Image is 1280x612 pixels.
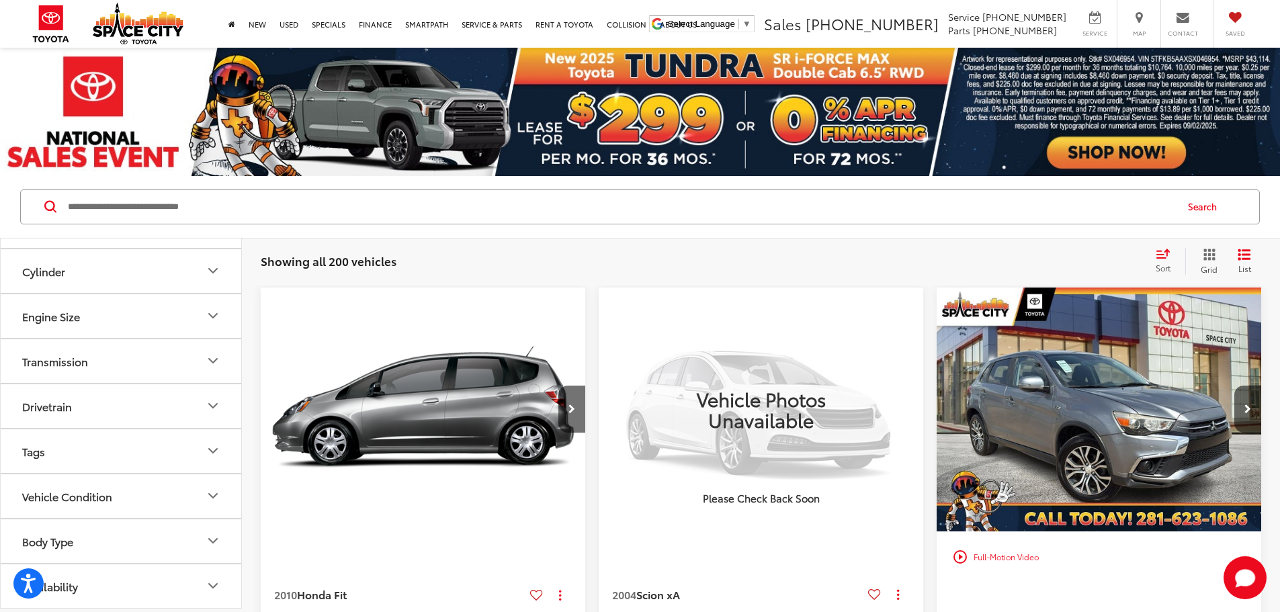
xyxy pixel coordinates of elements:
button: TagsTags [1,429,243,473]
div: Engine Size [205,308,221,324]
span: Parts [948,24,970,37]
button: Next image [558,386,585,433]
span: Grid [1201,263,1218,275]
span: Service [948,10,980,24]
span: Honda Fit [297,586,347,602]
button: Next image [1234,386,1261,433]
button: Select sort value [1149,248,1185,275]
span: Saved [1220,29,1250,38]
img: Vehicle Photos Unavailable Please Check Back Soon [599,288,923,531]
img: 2018 Mitsubishi Outlander Sport 2.0 ES 4x2 [936,288,1263,533]
span: Showing all 200 vehicles [261,253,396,269]
button: DrivetrainDrivetrain [1,384,243,428]
span: Contact [1168,29,1198,38]
img: Space City Toyota [93,3,183,44]
div: Engine Size [22,310,80,322]
button: List View [1228,248,1261,275]
svg: Start Chat [1224,556,1267,599]
a: VIEW_DETAILS [599,288,923,531]
a: Select Language​ [668,19,751,29]
img: 2010 Honda Fit Base FWD [260,288,587,533]
div: Transmission [205,353,221,369]
button: Grid View [1185,248,1228,275]
span: Service [1080,29,1110,38]
a: 2010Honda Fit [274,587,525,602]
button: CylinderCylinder [1,249,243,293]
span: Sales [764,13,802,34]
span: Select Language [668,19,735,29]
span: 2010 [274,586,297,602]
span: Sort [1156,262,1170,273]
button: AvailabilityAvailability [1,564,243,608]
span: dropdown dots [559,590,561,601]
div: 2010 Honda Fit Base 0 [260,288,587,531]
div: Drivetrain [22,400,72,412]
div: Cylinder [22,265,65,277]
div: 2018 Mitsubishi Outlander Sport 2.0 ES 0 [936,288,1263,531]
div: Availability [22,580,78,593]
div: Body Type [22,535,73,548]
div: Cylinder [205,263,221,279]
span: [PHONE_NUMBER] [982,10,1066,24]
span: [PHONE_NUMBER] [806,13,939,34]
div: Transmission [22,355,88,367]
a: 2018 Mitsubishi Outlander Sport 2.0 ES 4x22018 Mitsubishi Outlander Sport 2.0 ES 4x22018 Mitsubis... [936,288,1263,531]
span: Scion xA [636,586,680,602]
span: 2004 [612,586,636,602]
div: Tags [205,443,221,459]
div: Body Type [205,533,221,549]
button: Engine SizeEngine Size [1,294,243,338]
button: Toggle Chat Window [1224,556,1267,599]
input: Search by Make, Model, or Keyword [67,191,1175,223]
div: Vehicle Condition [205,488,221,504]
div: Vehicle Condition [22,490,112,502]
button: Vehicle ConditionVehicle Condition [1,474,243,518]
button: Body TypeBody Type [1,519,243,563]
button: Actions [548,583,572,607]
button: Actions [886,582,910,606]
div: Tags [22,445,45,457]
div: Availability [205,578,221,594]
span: List [1238,263,1251,274]
a: 2004Scion xA [612,587,863,602]
span: [PHONE_NUMBER] [973,24,1057,37]
a: 2010 Honda Fit Base FWD2010 Honda Fit Base FWD2010 Honda Fit Base FWD2010 Honda Fit Base FWD [260,288,587,531]
button: TransmissionTransmission [1,339,243,383]
span: Map [1124,29,1154,38]
div: Drivetrain [205,398,221,414]
span: dropdown dots [897,589,899,600]
button: Search [1175,190,1236,224]
span: ▼ [742,19,751,29]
